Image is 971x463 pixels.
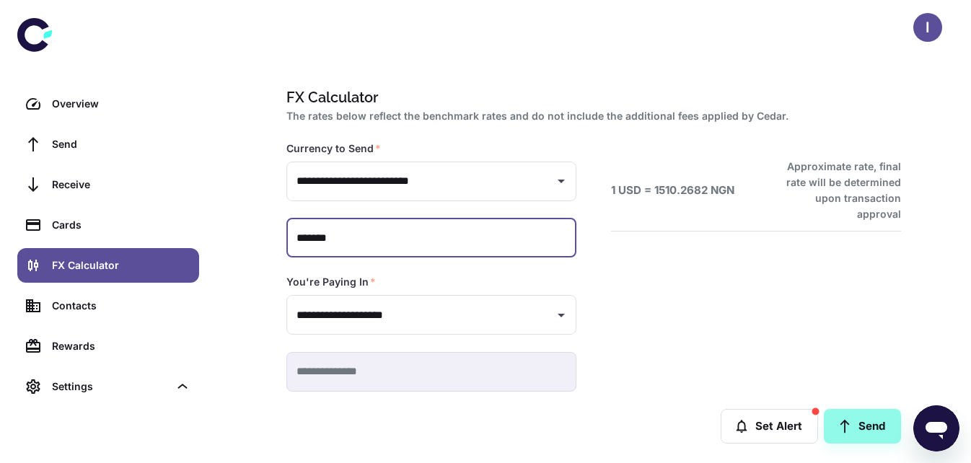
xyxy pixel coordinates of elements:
[17,167,199,202] a: Receive
[52,298,190,314] div: Contacts
[551,305,571,325] button: Open
[52,177,190,193] div: Receive
[17,208,199,242] a: Cards
[286,141,381,156] label: Currency to Send
[52,338,190,354] div: Rewards
[17,127,199,162] a: Send
[52,379,169,394] div: Settings
[551,171,571,191] button: Open
[17,87,199,121] a: Overview
[913,13,942,42] button: I
[52,96,190,112] div: Overview
[17,288,199,323] a: Contacts
[52,217,190,233] div: Cards
[770,159,901,222] h6: Approximate rate, final rate will be determined upon transaction approval
[17,248,199,283] a: FX Calculator
[52,257,190,273] div: FX Calculator
[286,87,895,108] h1: FX Calculator
[17,369,199,404] div: Settings
[824,409,901,444] a: Send
[611,182,734,199] h6: 1 USD = 1510.2682 NGN
[913,405,959,451] iframe: Button to launch messaging window
[52,136,190,152] div: Send
[286,275,376,289] label: You're Paying In
[17,329,199,363] a: Rewards
[721,409,818,444] button: Set Alert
